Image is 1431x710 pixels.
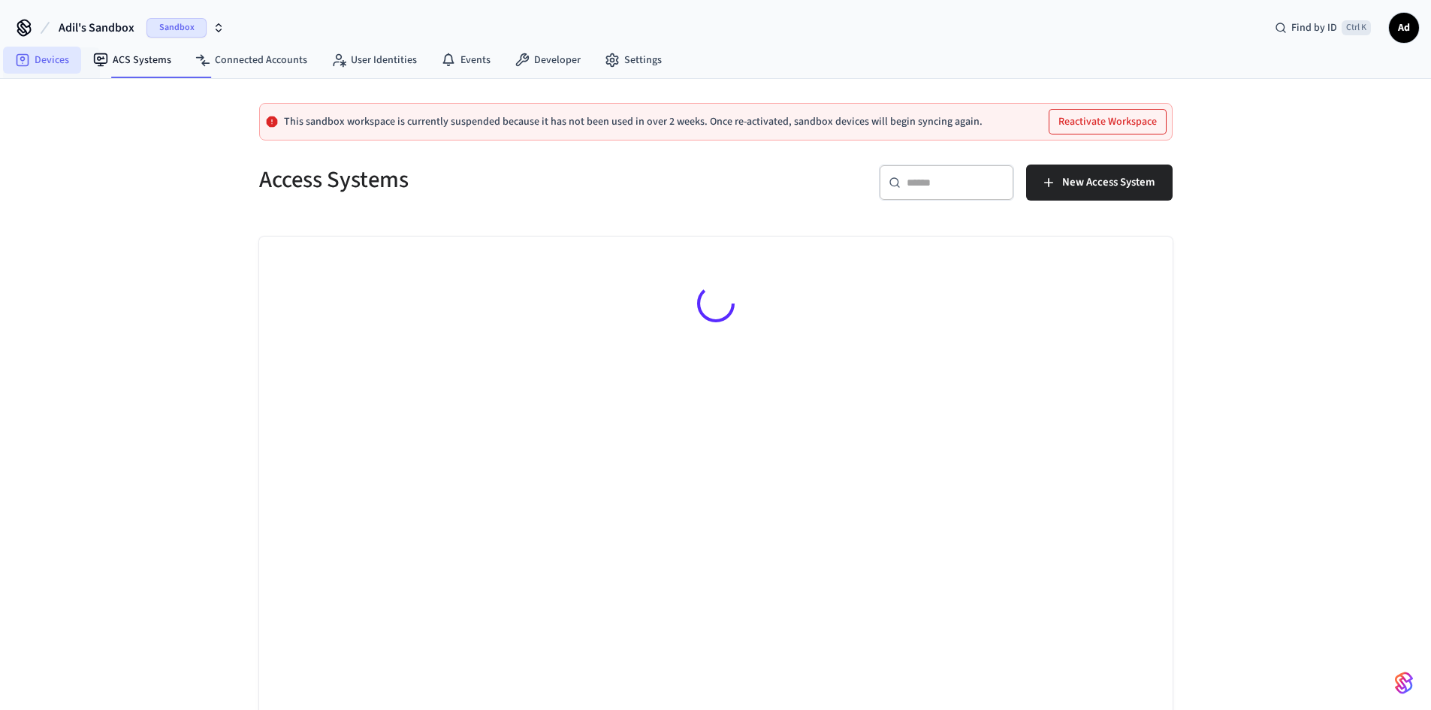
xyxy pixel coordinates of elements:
[1026,165,1173,201] button: New Access System
[1342,20,1371,35] span: Ctrl K
[1395,671,1413,695] img: SeamLogoGradient.69752ec5.svg
[81,47,183,74] a: ACS Systems
[59,19,134,37] span: Adil's Sandbox
[3,47,81,74] a: Devices
[259,165,707,195] h5: Access Systems
[593,47,674,74] a: Settings
[284,116,983,128] p: This sandbox workspace is currently suspended because it has not been used in over 2 weeks. Once ...
[503,47,593,74] a: Developer
[1062,173,1155,192] span: New Access System
[1291,20,1337,35] span: Find by ID
[1263,14,1383,41] div: Find by IDCtrl K
[183,47,319,74] a: Connected Accounts
[319,47,429,74] a: User Identities
[1389,13,1419,43] button: Ad
[146,18,207,38] span: Sandbox
[1390,14,1417,41] span: Ad
[429,47,503,74] a: Events
[1049,110,1166,134] button: Reactivate Workspace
